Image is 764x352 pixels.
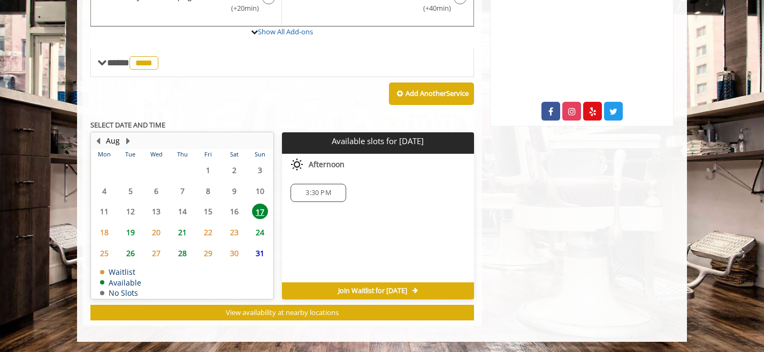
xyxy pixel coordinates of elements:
span: 27 [148,245,164,261]
b: Add Another Service [406,88,469,98]
span: View availability at nearby locations [226,308,339,317]
img: afternoon slots [291,158,303,171]
span: 21 [174,224,190,240]
td: Select day29 [195,243,221,264]
span: (+20min ) [225,3,257,14]
th: Sat [221,149,247,160]
button: Add AnotherService [389,83,474,105]
span: 19 [123,224,139,240]
button: Previous Month [94,135,102,147]
th: Tue [117,149,143,160]
p: Available slots for [DATE] [286,137,469,146]
span: (+40min ) [417,3,448,14]
th: Thu [169,149,195,160]
td: Select day18 [91,222,117,243]
td: Waitlist [100,268,141,276]
td: Select day22 [195,222,221,243]
span: 30 [226,245,242,261]
td: Select day19 [117,222,143,243]
span: 18 [96,224,112,240]
button: View availability at nearby locations [90,305,474,320]
td: Select day27 [143,243,169,264]
span: 26 [123,245,139,261]
span: 31 [252,245,268,261]
td: Select day24 [247,222,273,243]
span: 20 [148,224,164,240]
td: Select day23 [221,222,247,243]
td: Select day31 [247,243,273,264]
span: Join Waitlist for [DATE] [338,287,407,295]
span: 23 [226,224,242,240]
span: 3:30 PM [305,189,331,197]
td: Select day30 [221,243,247,264]
td: Available [100,279,141,287]
td: Select day26 [117,243,143,264]
span: 24 [252,224,268,240]
th: Sun [247,149,273,160]
th: Mon [91,149,117,160]
th: Wed [143,149,169,160]
b: SELECT DATE AND TIME [90,120,165,130]
th: Fri [195,149,221,160]
div: 3:30 PM [291,184,346,202]
td: Select day25 [91,243,117,264]
td: Select day17 [247,201,273,222]
span: 17 [252,204,268,219]
button: Aug [106,135,120,147]
button: Next Month [124,135,132,147]
td: Select day28 [169,243,195,264]
span: 29 [200,245,216,261]
a: Show All Add-ons [258,27,313,36]
span: 22 [200,224,216,240]
span: Afternoon [309,160,345,169]
span: 25 [96,245,112,261]
td: No Slots [100,289,141,297]
td: Select day20 [143,222,169,243]
td: Select day21 [169,222,195,243]
span: 28 [174,245,190,261]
